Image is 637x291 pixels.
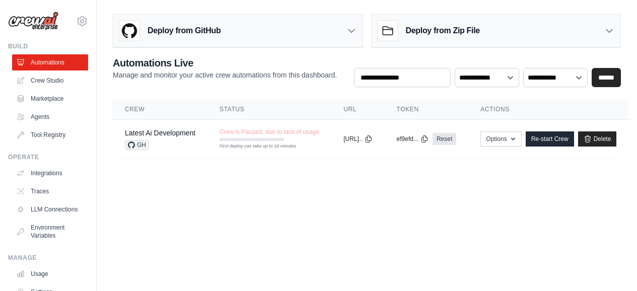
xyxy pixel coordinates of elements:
[220,143,284,150] div: First deploy can take up to 10 minutes
[125,129,195,137] a: Latest Ai Development
[12,72,88,89] a: Crew Studio
[578,131,617,147] a: Delete
[433,133,456,145] a: Reset
[12,54,88,70] a: Automations
[119,21,139,41] img: GitHub Logo
[207,99,331,120] th: Status
[148,25,221,37] h3: Deploy from GitHub
[12,127,88,143] a: Tool Registry
[12,183,88,199] a: Traces
[397,135,429,143] button: ef9efd...
[12,91,88,107] a: Marketplace
[480,131,521,147] button: Options
[8,42,88,50] div: Build
[113,70,337,80] p: Manage and monitor your active crew automations from this dashboard.
[8,153,88,161] div: Operate
[220,128,319,136] span: Crew is Paused, due to lack of usage
[12,109,88,125] a: Agents
[12,266,88,282] a: Usage
[526,131,574,147] a: Re-start Crew
[125,140,149,150] span: GH
[113,56,337,70] h2: Automations Live
[12,201,88,217] a: LLM Connections
[12,220,88,244] a: Environment Variables
[406,25,480,37] h3: Deploy from Zip File
[468,99,628,120] th: Actions
[113,99,207,120] th: Crew
[385,99,469,120] th: Token
[8,12,58,31] img: Logo
[12,165,88,181] a: Integrations
[331,99,384,120] th: URL
[8,254,88,262] div: Manage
